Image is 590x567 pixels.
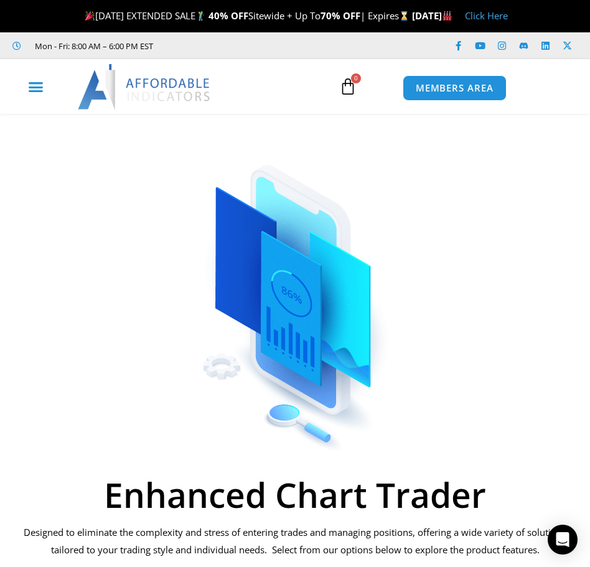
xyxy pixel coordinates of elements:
[321,9,360,22] strong: 70% OFF
[22,524,568,559] p: Designed to eliminate the complexity and stress of entering trades and managing positions, offeri...
[22,477,568,512] h1: Enhanced Chart Trader
[351,73,361,83] span: 0
[208,9,248,22] strong: 40% OFF
[196,11,205,21] img: 🏌️‍♂️
[6,75,65,99] div: Menu Toggle
[159,133,431,456] img: ChartTrader | Affordable Indicators – NinjaTrader
[85,11,95,21] img: 🎉
[465,9,508,22] a: Click Here
[412,9,452,22] strong: [DATE]
[82,9,412,22] span: [DATE] EXTENDED SALE Sitewide + Up To | Expires
[416,83,494,93] span: MEMBERS AREA
[321,68,375,105] a: 0
[403,75,507,101] a: MEMBERS AREA
[442,11,452,21] img: 🏭
[78,64,212,109] img: LogoAI | Affordable Indicators – NinjaTrader
[400,11,409,21] img: ⌛
[162,40,349,52] iframe: Customer reviews powered by Trustpilot
[32,39,153,54] span: Mon - Fri: 8:00 AM – 6:00 PM EST
[548,525,578,555] div: Open Intercom Messenger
